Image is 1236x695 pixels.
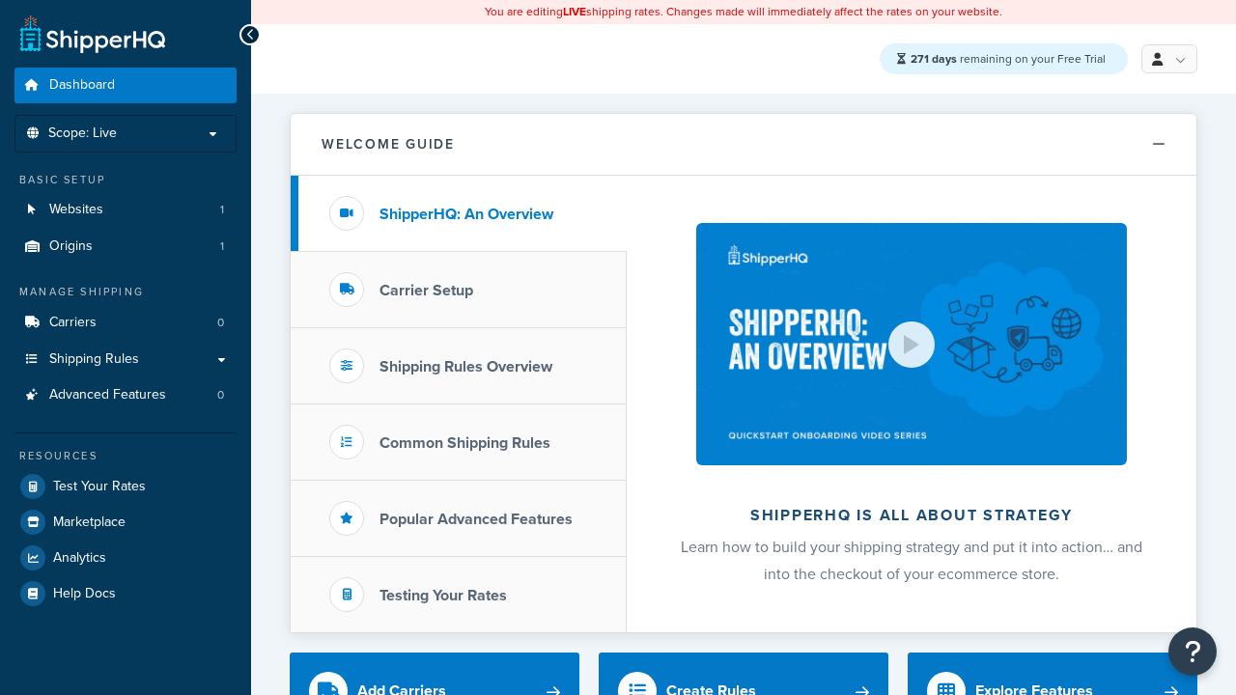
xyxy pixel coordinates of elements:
[217,387,224,403] span: 0
[14,541,237,575] a: Analytics
[14,284,237,300] div: Manage Shipping
[563,3,586,20] b: LIVE
[14,229,237,264] li: Origins
[49,238,93,255] span: Origins
[14,305,237,341] a: Carriers0
[53,550,106,567] span: Analytics
[14,192,237,228] a: Websites1
[49,351,139,368] span: Shipping Rules
[911,50,1106,68] span: remaining on your Free Trial
[1168,627,1217,676] button: Open Resource Center
[322,137,455,152] h2: Welcome Guide
[14,377,237,413] a: Advanced Features0
[379,206,553,223] h3: ShipperHQ: An Overview
[379,282,473,299] h3: Carrier Setup
[220,238,224,255] span: 1
[48,125,117,142] span: Scope: Live
[53,479,146,495] span: Test Your Rates
[217,315,224,331] span: 0
[53,586,116,602] span: Help Docs
[291,114,1196,176] button: Welcome Guide
[14,576,237,611] a: Help Docs
[379,511,573,528] h3: Popular Advanced Features
[49,315,97,331] span: Carriers
[379,358,552,375] h3: Shipping Rules Overview
[14,377,237,413] li: Advanced Features
[678,507,1145,524] h2: ShipperHQ is all about strategy
[14,68,237,103] a: Dashboard
[14,172,237,188] div: Basic Setup
[379,587,507,604] h3: Testing Your Rates
[681,536,1142,585] span: Learn how to build your shipping strategy and put it into action… and into the checkout of your e...
[14,469,237,504] a: Test Your Rates
[14,505,237,540] a: Marketplace
[14,342,237,377] a: Shipping Rules
[220,202,224,218] span: 1
[53,514,126,531] span: Marketplace
[14,229,237,264] a: Origins1
[696,223,1127,465] img: ShipperHQ is all about strategy
[49,77,115,94] span: Dashboard
[49,387,166,403] span: Advanced Features
[49,202,103,218] span: Websites
[379,434,550,452] h3: Common Shipping Rules
[14,305,237,341] li: Carriers
[911,50,957,68] strong: 271 days
[14,192,237,228] li: Websites
[14,448,237,464] div: Resources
